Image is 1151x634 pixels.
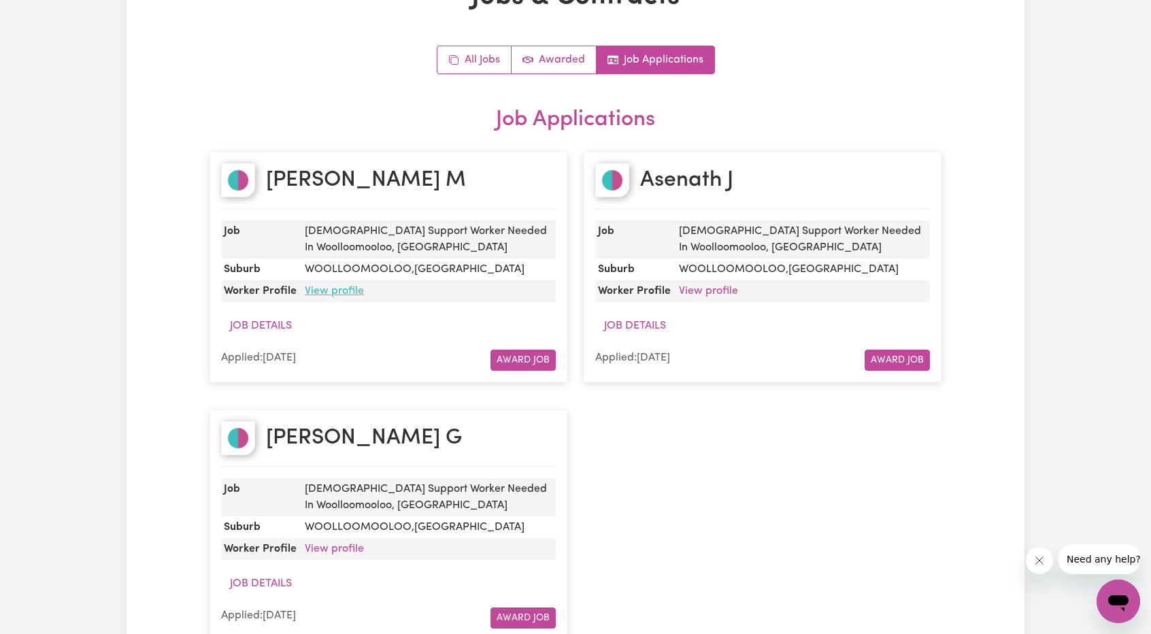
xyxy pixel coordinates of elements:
[221,258,299,280] dt: Suburb
[221,421,255,455] img: Claudia
[210,107,941,133] h2: Job Applications
[679,286,738,297] a: View profile
[595,258,673,280] dt: Suburb
[1097,580,1140,623] iframe: Button to launch messaging window
[221,220,299,258] dt: Job
[221,313,301,339] button: Job Details
[1058,544,1140,574] iframe: Message from company
[490,607,556,629] button: Award Job
[299,220,556,258] dd: [DEMOGRAPHIC_DATA] Support Worker Needed In Woolloomooloo, [GEOGRAPHIC_DATA]
[299,258,556,280] dd: WOOLLOOMOOLOO , [GEOGRAPHIC_DATA]
[299,516,556,538] dd: WOOLLOOMOOLOO , [GEOGRAPHIC_DATA]
[437,46,512,73] a: All jobs
[595,280,673,302] dt: Worker Profile
[865,350,930,371] button: Award Job
[221,538,299,560] dt: Worker Profile
[221,516,299,538] dt: Suburb
[640,167,733,193] h2: Asenath J
[490,350,556,371] button: Award Job
[595,313,675,339] button: Job Details
[221,280,299,302] dt: Worker Profile
[299,478,556,516] dd: [DEMOGRAPHIC_DATA] Support Worker Needed In Woolloomooloo, [GEOGRAPHIC_DATA]
[673,258,930,280] dd: WOOLLOOMOOLOO , [GEOGRAPHIC_DATA]
[305,544,364,554] a: View profile
[221,163,255,197] img: Michelle
[305,286,364,297] a: View profile
[221,478,299,516] dt: Job
[221,610,296,621] span: Applied: [DATE]
[8,10,82,20] span: Need any help?
[221,571,301,597] button: Job Details
[512,46,597,73] a: Active jobs
[595,352,670,363] span: Applied: [DATE]
[221,352,296,363] span: Applied: [DATE]
[1026,547,1053,574] iframe: Close message
[266,425,462,451] h2: [PERSON_NAME] G
[266,167,466,193] h2: [PERSON_NAME] M
[595,163,629,197] img: Asenath
[595,220,673,258] dt: Job
[673,220,930,258] dd: [DEMOGRAPHIC_DATA] Support Worker Needed In Woolloomooloo, [GEOGRAPHIC_DATA]
[597,46,714,73] a: Job applications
